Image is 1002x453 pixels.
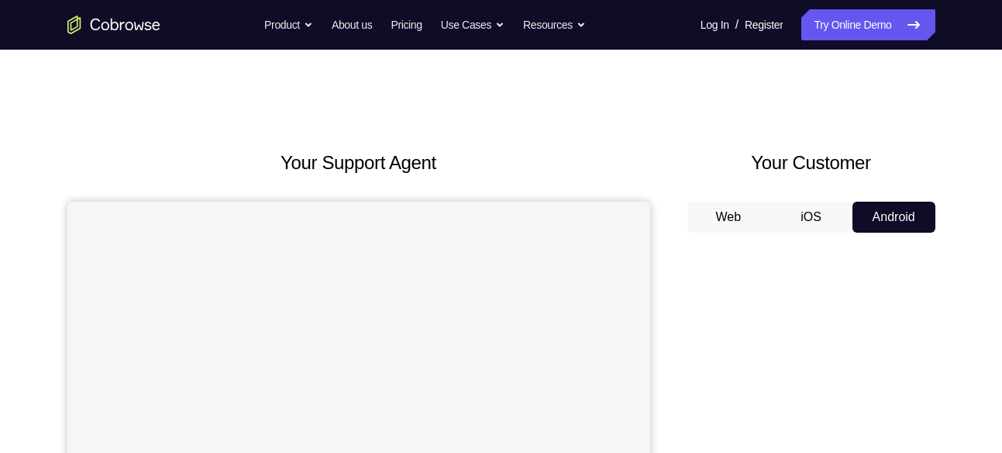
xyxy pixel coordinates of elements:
button: Android [852,202,935,233]
span: / [735,16,739,34]
button: Resources [523,9,586,40]
button: Product [264,9,313,40]
button: Use Cases [441,9,504,40]
h2: Your Support Agent [67,149,650,177]
h2: Your Customer [687,149,935,177]
a: Try Online Demo [801,9,935,40]
a: Log In [701,9,729,40]
button: Web [687,202,770,233]
a: Go to the home page [67,16,160,34]
a: Register [745,9,783,40]
a: About us [332,9,372,40]
a: Pricing [391,9,422,40]
button: iOS [770,202,852,233]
